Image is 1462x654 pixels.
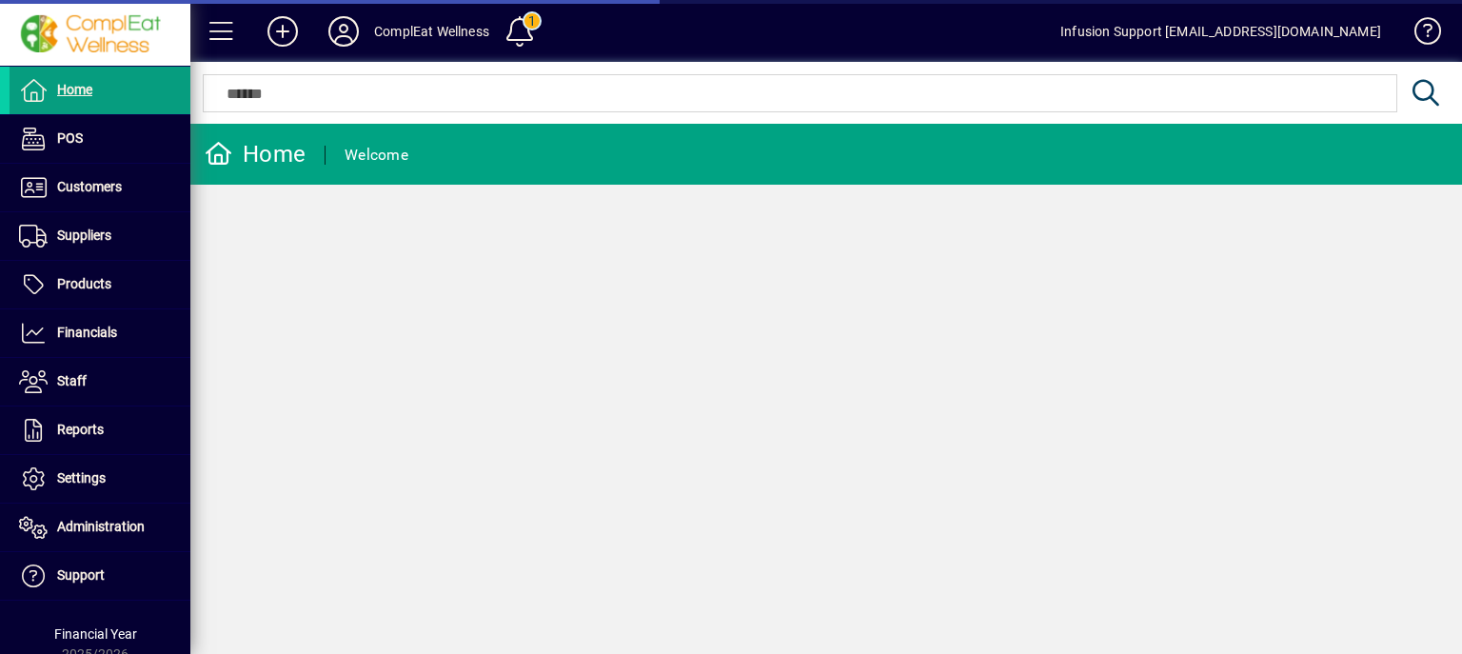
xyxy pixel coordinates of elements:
div: Home [205,139,306,169]
a: Reports [10,406,190,454]
span: Financial Year [54,626,137,642]
a: Financials [10,309,190,357]
div: ComplEat Wellness [374,16,489,47]
a: Customers [10,164,190,211]
span: Products [57,276,111,291]
span: Suppliers [57,228,111,243]
span: Administration [57,519,145,534]
div: Infusion Support [EMAIL_ADDRESS][DOMAIN_NAME] [1060,16,1381,47]
a: Knowledge Base [1400,4,1438,66]
a: Support [10,552,190,600]
a: POS [10,115,190,163]
button: Profile [313,14,374,49]
span: Staff [57,373,87,388]
a: Suppliers [10,212,190,260]
span: Customers [57,179,122,194]
span: Home [57,82,92,97]
span: Reports [57,422,104,437]
span: Financials [57,325,117,340]
a: Staff [10,358,190,406]
div: Welcome [345,140,408,170]
span: POS [57,130,83,146]
a: Products [10,261,190,308]
span: Settings [57,470,106,486]
span: Support [57,567,105,583]
a: Settings [10,455,190,503]
a: Administration [10,504,190,551]
button: Add [252,14,313,49]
